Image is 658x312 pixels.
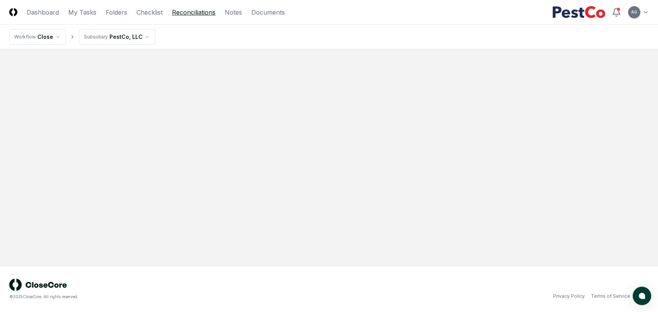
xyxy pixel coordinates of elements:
span: AG [631,9,637,15]
div: Subsidiary [84,33,108,40]
a: Terms of Service [591,293,630,300]
a: Reconciliations [172,8,215,17]
button: atlas-launcher [633,287,651,305]
img: PestCo logo [552,6,606,18]
nav: breadcrumb [9,29,155,45]
div: Workflow [14,33,36,40]
a: My Tasks [68,8,96,17]
a: Folders [106,8,127,17]
div: © 2025 CloseCore. All rights reserved. [9,294,329,300]
img: logo [9,279,67,291]
a: Documents [251,8,285,17]
a: Privacy Policy [553,293,585,300]
a: Notes [225,8,242,17]
button: AG [627,5,641,19]
a: Checklist [136,8,163,17]
img: Logo [9,8,17,16]
a: Dashboard [27,8,59,17]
